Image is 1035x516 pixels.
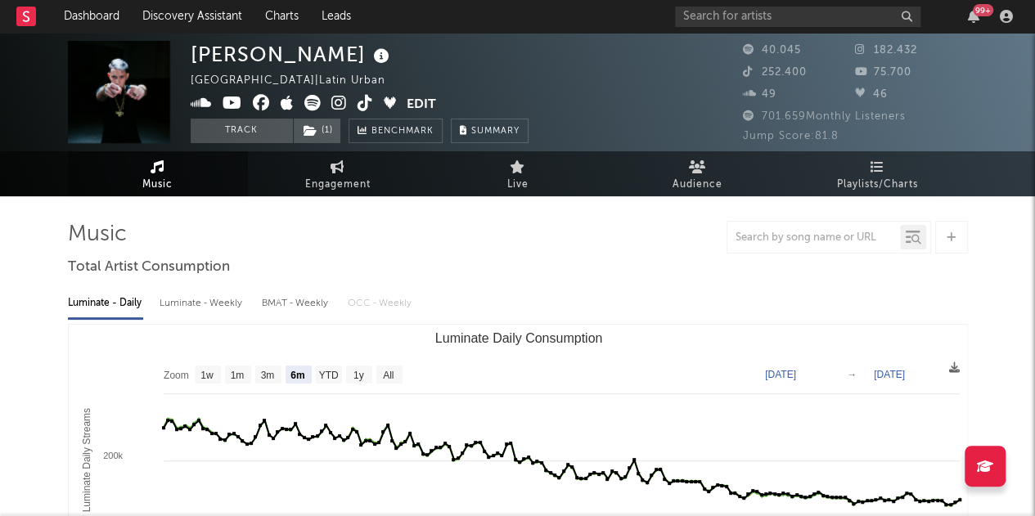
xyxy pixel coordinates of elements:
span: ( 1 ) [293,119,341,143]
text: 3m [260,370,274,381]
span: 252.400 [743,67,807,78]
text: 1w [200,370,214,381]
text: Luminate Daily Streams [80,408,92,512]
span: Playlists/Charts [837,175,918,195]
a: Playlists/Charts [788,151,968,196]
a: Live [428,151,608,196]
text: [DATE] [874,369,905,380]
input: Search by song name or URL [727,231,900,245]
div: [PERSON_NAME] [191,41,394,68]
span: Live [507,175,529,195]
button: Summary [451,119,529,143]
button: (1) [294,119,340,143]
span: Total Artist Consumption [68,258,230,277]
text: → [847,369,857,380]
span: 40.045 [743,45,801,56]
span: 46 [855,89,888,100]
text: 200k [103,451,123,460]
div: Luminate - Daily [68,289,143,317]
div: BMAT - Weekly [262,289,331,317]
text: 1y [353,370,363,381]
button: Edit [407,95,436,115]
span: 701.659 Monthly Listeners [743,111,906,122]
span: 75.700 [855,67,911,78]
text: All [383,370,394,381]
span: Jump Score: 81.8 [743,131,839,141]
text: Zoom [164,370,189,381]
span: Benchmark [371,122,434,141]
text: [DATE] [765,369,796,380]
text: Luminate Daily Consumption [434,331,602,345]
a: Engagement [248,151,428,196]
button: Track [191,119,293,143]
text: 1m [230,370,244,381]
span: 49 [743,89,776,100]
a: Benchmark [349,119,443,143]
text: YTD [318,370,338,381]
span: Audience [673,175,722,195]
div: [GEOGRAPHIC_DATA] | Latin Urban [191,71,404,91]
a: Audience [608,151,788,196]
div: 99 + [973,4,993,16]
button: 99+ [968,10,979,23]
span: 182.432 [855,45,917,56]
span: Music [142,175,173,195]
input: Search for artists [675,7,920,27]
div: Luminate - Weekly [160,289,245,317]
text: 6m [290,370,304,381]
a: Music [68,151,248,196]
span: Summary [471,127,520,136]
span: Engagement [305,175,371,195]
